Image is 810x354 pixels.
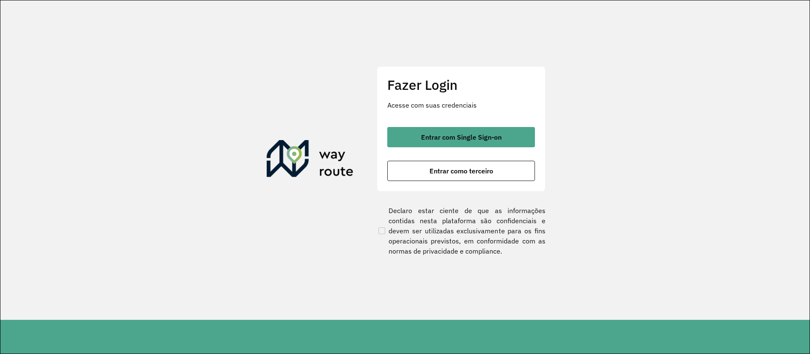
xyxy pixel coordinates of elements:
p: Acesse com suas credenciais [387,100,535,110]
img: Roteirizador AmbevTech [267,140,354,181]
h2: Fazer Login [387,77,535,93]
span: Entrar como terceiro [429,168,493,174]
button: button [387,161,535,181]
span: Entrar com Single Sign-on [421,134,502,141]
button: button [387,127,535,147]
label: Declaro estar ciente de que as informações contidas nesta plataforma são confidenciais e devem se... [377,205,545,256]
